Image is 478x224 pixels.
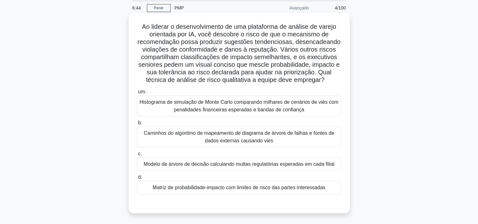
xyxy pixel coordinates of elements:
div: Avançado [257,2,313,14]
div: Caminhos do algoritmo de mapeamento de diagrama de árvore de falhas e fontes de dados externas ca... [137,127,342,147]
div: 4/100 [313,2,350,14]
span: b. [138,120,142,125]
div: Modelo de árvore de decisão calculando multas regulatórias esperadas em cada filial [137,158,342,171]
div: Matriz de probabilidade-impacto com limites de risco das partes interessadas [137,181,342,194]
div: Histograma de simulação de Monte Carlo comparando milhares de cenários de viés com penalidades fi... [137,96,342,116]
a: Parar [147,4,171,12]
span: um. [138,89,147,94]
div: PMP [171,2,257,14]
span: d. [138,174,142,180]
div: 6:44 [129,2,147,14]
font: Ao liderar o desenvolvimento de uma plataforma de análise de varejo orientada por IA, você descob... [137,23,341,83]
span: c. [138,151,142,156]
